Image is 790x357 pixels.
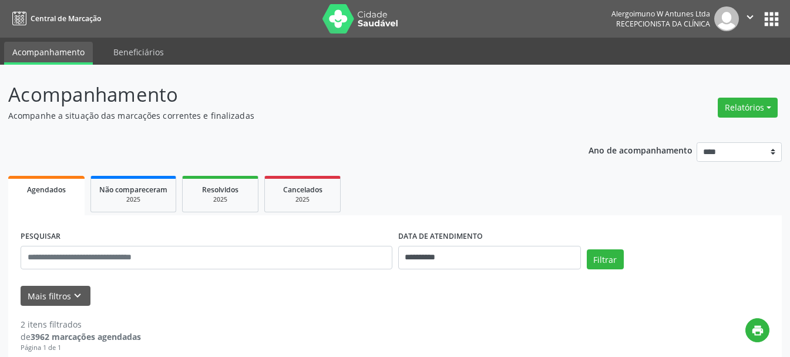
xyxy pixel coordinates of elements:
label: PESQUISAR [21,228,60,246]
button: Filtrar [587,249,624,269]
i: print [751,324,764,337]
div: 2025 [99,195,167,204]
span: Resolvidos [202,185,238,195]
div: Alergoimuno W Antunes Ltda [611,9,710,19]
button:  [739,6,761,31]
strong: 3962 marcações agendadas [31,331,141,342]
a: Central de Marcação [8,9,101,28]
div: 2 itens filtrados [21,318,141,331]
div: Página 1 de 1 [21,343,141,353]
button: Mais filtroskeyboard_arrow_down [21,286,90,306]
button: Relatórios [718,98,778,118]
p: Acompanhamento [8,80,550,109]
button: print [745,318,769,342]
p: Acompanhe a situação das marcações correntes e finalizadas [8,109,550,122]
span: Não compareceram [99,185,167,195]
div: 2025 [273,195,332,204]
i: keyboard_arrow_down [71,289,84,302]
img: img [714,6,739,31]
p: Ano de acompanhamento [589,142,692,157]
div: 2025 [191,195,250,204]
label: DATA DE ATENDIMENTO [398,228,483,246]
a: Acompanhamento [4,42,93,65]
span: Agendados [27,185,66,195]
span: Cancelados [283,185,322,195]
a: Beneficiários [105,42,172,62]
button: apps [761,9,782,29]
div: de [21,331,141,343]
i:  [744,11,757,24]
span: Central de Marcação [31,14,101,24]
span: Recepcionista da clínica [616,19,710,29]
